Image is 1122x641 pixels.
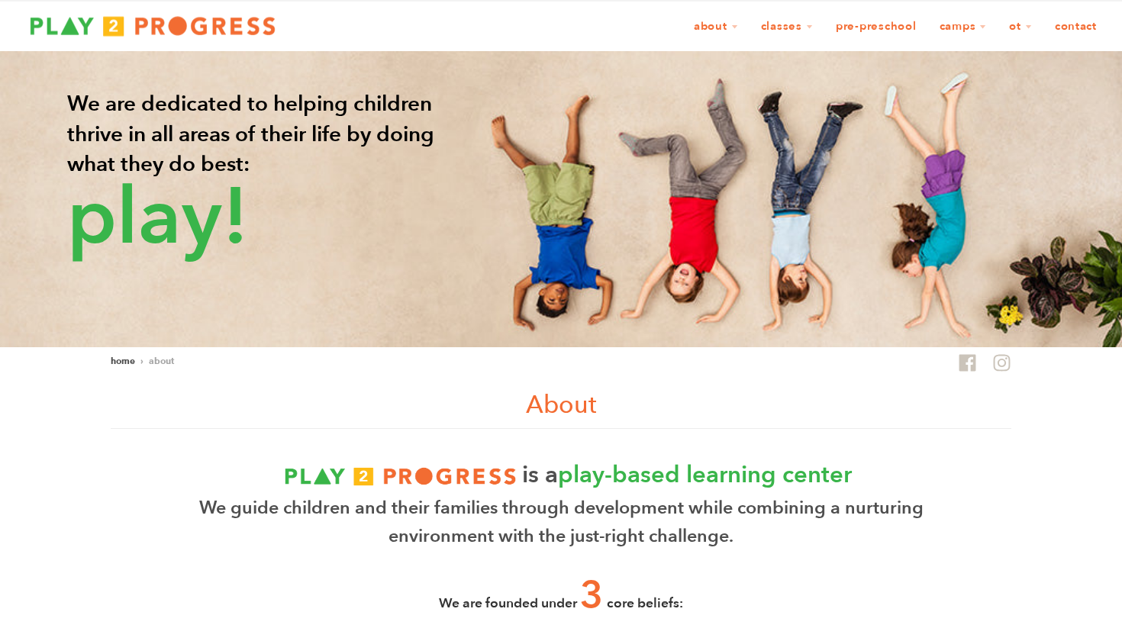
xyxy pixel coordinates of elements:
[140,355,143,366] span: ›
[999,12,1042,41] a: OT
[195,494,927,552] p: We guide children and their families through development while combining a nurturing environment ...
[930,12,997,41] a: Camps
[271,459,852,491] p: is a
[580,569,604,621] span: 3
[149,355,174,366] span: About
[111,353,174,369] nav: breadcrumbs
[15,11,290,41] img: Play2Progress logo
[111,388,1011,429] h1: About
[751,12,823,41] a: Classes
[67,89,482,257] p: We are dedicated to helping children thrive in all areas of their life by doing what they do best:
[826,12,927,41] a: Pre-Preschool
[271,462,530,491] img: P2P_logo_final_rgb_T.png
[67,164,249,272] span: play!
[111,355,135,366] a: Home
[195,569,927,622] h3: We are founded under core beliefs:
[684,12,748,41] a: About
[558,459,852,491] span: play-based learning center
[1045,12,1107,41] a: Contact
